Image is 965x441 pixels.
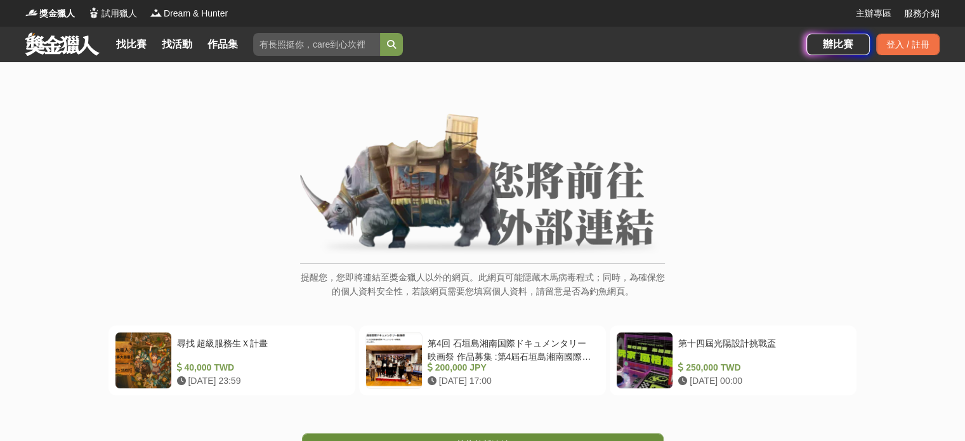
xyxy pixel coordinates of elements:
div: 250,000 TWD [678,361,845,374]
span: 試用獵人 [102,7,137,20]
span: 獎金獵人 [39,7,75,20]
div: 第十四屆光陽設計挑戰盃 [678,337,845,361]
a: 找活動 [157,36,197,53]
a: 作品集 [202,36,243,53]
img: Logo [88,6,100,19]
span: Dream & Hunter [164,7,228,20]
div: 200,000 JPY [428,361,594,374]
a: 服務介紹 [904,7,940,20]
img: External Link Banner [300,114,665,257]
div: [DATE] 00:00 [678,374,845,388]
div: 登入 / 註冊 [876,34,940,55]
a: 第十四屆光陽設計挑戰盃 250,000 TWD [DATE] 00:00 [610,326,857,395]
p: 提醒您，您即將連結至獎金獵人以外的網頁。此網頁可能隱藏木馬病毒程式；同時，為確保您的個人資料安全性，若該網頁需要您填寫個人資料，請留意是否為釣魚網頁。 [300,270,665,312]
img: Logo [25,6,38,19]
a: Logo試用獵人 [88,7,137,20]
a: 主辦專區 [856,7,891,20]
div: [DATE] 23:59 [177,374,344,388]
a: 尋找 超級服務生Ｘ計畫 40,000 TWD [DATE] 23:59 [108,326,355,395]
a: Logo獎金獵人 [25,7,75,20]
div: [DATE] 17:00 [428,374,594,388]
a: 找比賽 [111,36,152,53]
div: 40,000 TWD [177,361,344,374]
input: 有長照挺你，care到心坎裡！青春出手，拍出照顧 影音徵件活動 [253,33,380,56]
div: 第4回 石垣島湘南国際ドキュメンタリー映画祭 作品募集 :第4屆石垣島湘南國際紀錄片電影節作品徵集 [428,337,594,361]
a: 第4回 石垣島湘南国際ドキュメンタリー映画祭 作品募集 :第4屆石垣島湘南國際紀錄片電影節作品徵集 200,000 JPY [DATE] 17:00 [359,326,606,395]
img: Logo [150,6,162,19]
a: 辦比賽 [806,34,870,55]
a: LogoDream & Hunter [150,7,228,20]
div: 尋找 超級服務生Ｘ計畫 [177,337,344,361]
